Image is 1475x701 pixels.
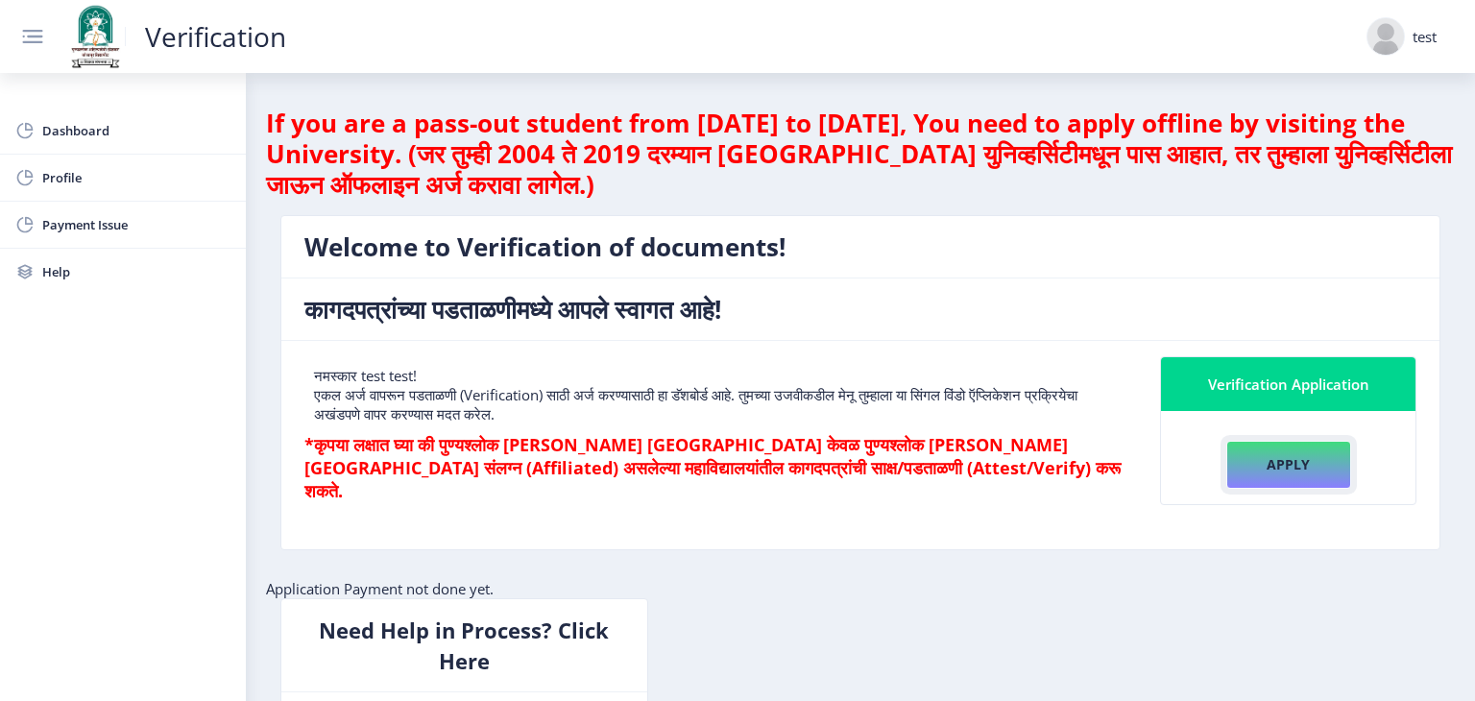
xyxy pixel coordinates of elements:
span: Payment Issue [42,213,230,236]
span: Profile [42,166,230,189]
span: Application Payment not done yet. [266,579,494,598]
h6: *कृपया लक्षात घ्या की पुण्यश्लोक [PERSON_NAME] [GEOGRAPHIC_DATA] केवळ पुण्यश्लोक [PERSON_NAME] [G... [304,433,1131,502]
span: Help [42,260,230,283]
h4: Welcome to Verification of documents! [304,231,1416,262]
button: Apply [1226,441,1351,489]
p: नमस्कार test test! एकल अर्ज वापरून पडताळणी (Verification) साठी अर्ज करण्यासाठी हा डॅशबोर्ड आहे. त... [314,366,1122,423]
a: Verification [125,27,305,46]
h4: कागदपत्रांच्या पडताळणीमध्ये आपले स्वागत आहे! [304,294,1416,325]
h5: Need Help in Process? Click Here [304,615,624,676]
div: test [1413,27,1437,46]
span: Dashboard [42,119,230,142]
div: Verification Application [1184,373,1392,396]
img: solapur_logo.png [65,3,125,70]
h4: If you are a pass-out student from [DATE] to [DATE], You need to apply offline by visiting the Un... [266,108,1455,200]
